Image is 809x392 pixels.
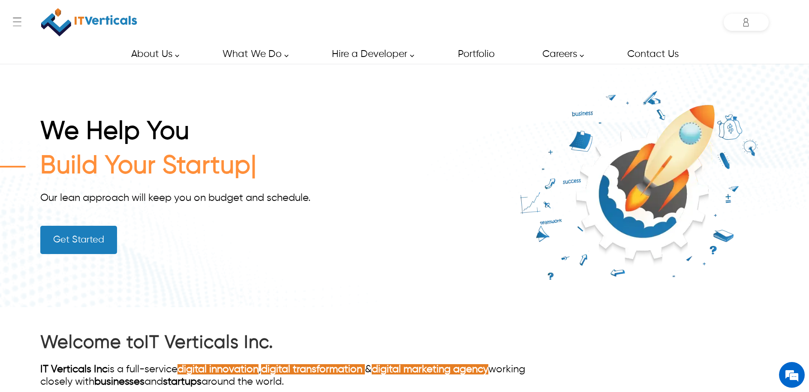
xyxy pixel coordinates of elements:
img: IT Verticals Inc [41,4,137,40]
a: Careers [532,45,589,64]
a: Contact Us [617,45,688,64]
h1: We Help You [40,117,507,151]
a: businesses [94,377,144,387]
h2: Welcome to [40,331,550,355]
a: digital innovation [177,364,259,374]
a: startups [163,377,201,387]
a: IT Verticals Inc [40,364,108,374]
div: Our lean approach will keep you on budget and schedule. [40,192,507,204]
a: What We Do [213,45,293,64]
a: Get Started [40,226,117,254]
a: IT Verticals Inc. [144,334,274,352]
a: digital marketing agency [372,364,488,374]
a: digital transformation [261,364,362,374]
a: IT Verticals Inc [40,4,138,40]
a: Portfolio [448,45,504,64]
a: Hire a Developer [322,45,419,64]
img: it-verticals-build-your-startup [507,88,769,283]
span: Build Your Startup [40,154,251,179]
a: About Us [121,45,184,64]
